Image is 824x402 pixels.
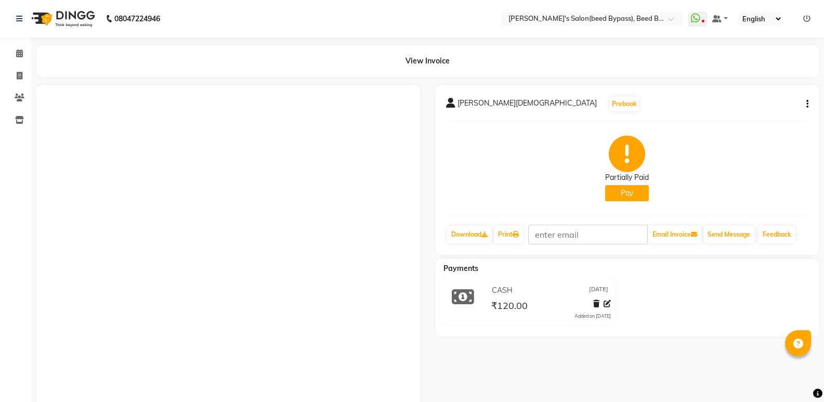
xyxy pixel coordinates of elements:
[574,313,611,320] div: Added on [DATE]
[605,185,649,201] button: Pay
[605,172,649,183] div: Partially Paid
[609,97,639,111] button: Prebook
[780,360,814,392] iframe: chat widget
[27,4,98,33] img: logo
[758,226,795,243] a: Feedback
[492,285,513,296] span: CASH
[528,225,648,244] input: enter email
[443,264,478,273] span: Payments
[447,226,492,243] a: Download
[494,226,523,243] a: Print
[589,285,608,296] span: [DATE]
[457,98,597,112] span: [PERSON_NAME][DEMOGRAPHIC_DATA]
[36,45,819,77] div: View Invoice
[703,226,754,243] button: Send Message
[648,226,701,243] button: Email Invoice
[114,4,160,33] b: 08047224946
[491,300,528,314] span: ₹120.00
